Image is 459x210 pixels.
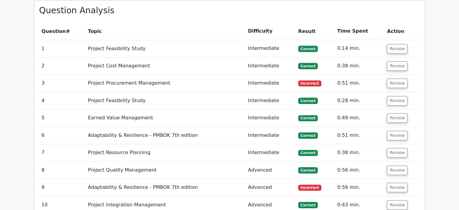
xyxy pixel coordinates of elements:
td: Adaptability & Resilience - PMBOK 7th edition [85,179,245,196]
span: Incorrect [298,185,321,191]
td: Advanced [246,179,296,196]
td: Earned Value Management [85,109,245,127]
button: Review [387,79,407,88]
button: Review [387,148,407,157]
td: Adaptability & Resilience - PMBOK 7th edition [85,127,245,144]
th: Result [296,23,335,40]
button: Review [387,166,407,175]
td: 0:56 min. [335,179,384,196]
td: Intermediate [246,75,296,92]
button: Review [387,96,407,105]
th: Topic [85,23,245,40]
td: 4 [39,92,86,109]
td: 3 [39,75,86,92]
td: 0:14 min. [335,40,384,57]
td: 0:38 min. [335,144,384,161]
td: 9 [39,179,86,196]
td: 0:51 min. [335,127,384,144]
td: Intermediate [246,40,296,57]
span: Correct [298,115,318,121]
td: 1 [39,40,86,57]
span: Correct [298,202,318,208]
th: Time Spent [335,23,384,40]
td: Intermediate [246,57,296,75]
button: Review [387,183,407,192]
span: Correct [298,167,318,173]
td: Advanced [246,162,296,179]
td: Project Quality Management [85,162,245,179]
td: Intermediate [246,144,296,161]
td: 8 [39,162,86,179]
td: Intermediate [246,109,296,127]
button: Review [387,61,407,71]
td: 0:28 min. [335,92,384,109]
td: Project Procurement Management [85,75,245,92]
span: Correct [298,98,318,104]
button: Review [387,113,407,123]
td: 0:51 min. [335,75,384,92]
td: 5 [39,109,86,127]
td: 0:56 min. [335,162,384,179]
button: Review [387,200,407,210]
td: Project Cost Management [85,57,245,75]
h3: Question Analysis [39,5,420,16]
td: Project Feasibility Study [85,92,245,109]
td: 6 [39,127,86,144]
span: Correct [298,63,318,69]
td: Intermediate [246,92,296,109]
button: Review [387,131,407,140]
td: 0:49 min. [335,109,384,127]
span: Question [42,28,66,34]
th: Action [384,23,420,40]
span: Correct [298,132,318,138]
span: Correct [298,150,318,156]
td: Intermediate [246,127,296,144]
td: 7 [39,144,86,161]
td: Project Feasibility Study [85,40,245,57]
td: Project Resource Planning [85,144,245,161]
button: Review [387,44,407,53]
th: Difficulty [246,23,296,40]
td: 2 [39,57,86,75]
span: Incorrect [298,80,321,86]
span: Correct [298,46,318,52]
th: # [39,23,86,40]
td: 0:38 min. [335,57,384,75]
